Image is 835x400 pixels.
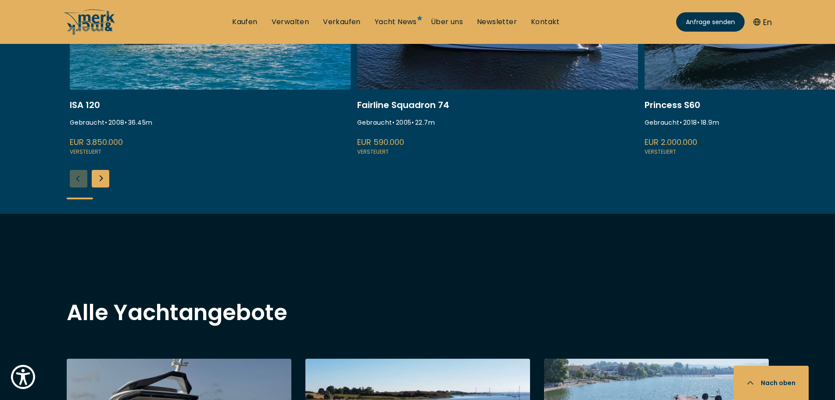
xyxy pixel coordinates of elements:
[753,16,772,28] button: En
[375,17,417,27] a: Yacht News
[531,17,560,27] a: Kontakt
[232,17,257,27] a: Kaufen
[323,17,361,27] a: Verkaufen
[734,366,809,400] button: Nach oben
[477,17,517,27] a: Newsletter
[9,363,37,391] button: Show Accessibility Preferences
[67,302,769,324] h2: Alle Yachtangebote
[676,12,745,32] a: Anfrage senden
[272,17,309,27] a: Verwalten
[92,170,109,187] div: Next slide
[431,17,463,27] a: Über uns
[686,18,735,27] span: Anfrage senden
